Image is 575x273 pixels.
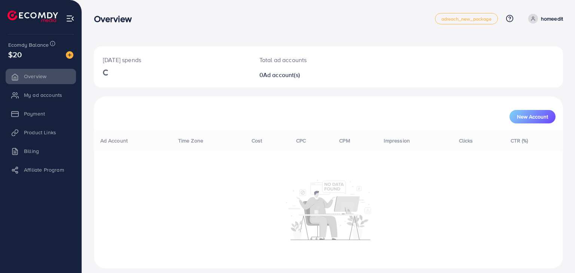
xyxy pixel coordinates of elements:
[509,110,556,123] button: New Account
[541,14,563,23] p: homeedit
[517,114,548,119] span: New Account
[66,51,73,59] img: image
[7,10,58,22] img: logo
[94,13,138,24] h3: Overview
[8,41,49,49] span: Ecomdy Balance
[435,13,498,24] a: adreach_new_package
[103,55,241,64] p: [DATE] spends
[66,14,74,23] img: menu
[8,49,22,60] span: $20
[259,71,359,79] h2: 0
[259,55,359,64] p: Total ad accounts
[525,14,563,24] a: homeedit
[441,16,492,21] span: adreach_new_package
[263,71,300,79] span: Ad account(s)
